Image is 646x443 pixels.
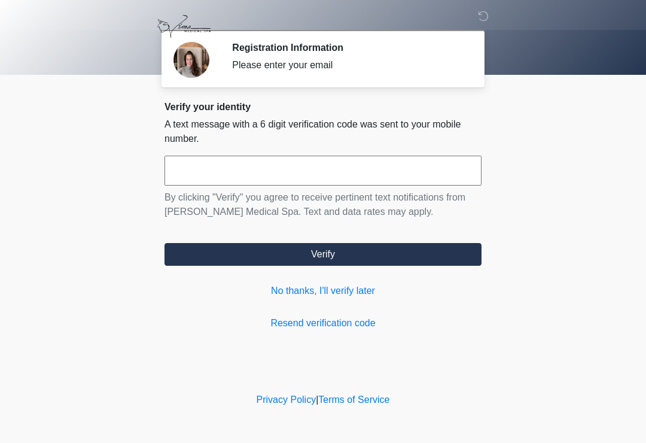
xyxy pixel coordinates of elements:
[164,316,482,330] a: Resend verification code
[164,284,482,298] a: No thanks, I'll verify later
[164,117,482,146] p: A text message with a 6 digit verification code was sent to your mobile number.
[164,243,482,266] button: Verify
[316,395,318,405] a: |
[257,395,316,405] a: Privacy Policy
[164,190,482,219] p: By clicking "Verify" you agree to receive pertinent text notifications from [PERSON_NAME] Medical...
[173,42,209,78] img: Agent Avatar
[153,9,215,44] img: Viona Medical Spa Logo
[318,395,389,405] a: Terms of Service
[164,101,482,113] h2: Verify your identity
[232,58,464,72] div: Please enter your email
